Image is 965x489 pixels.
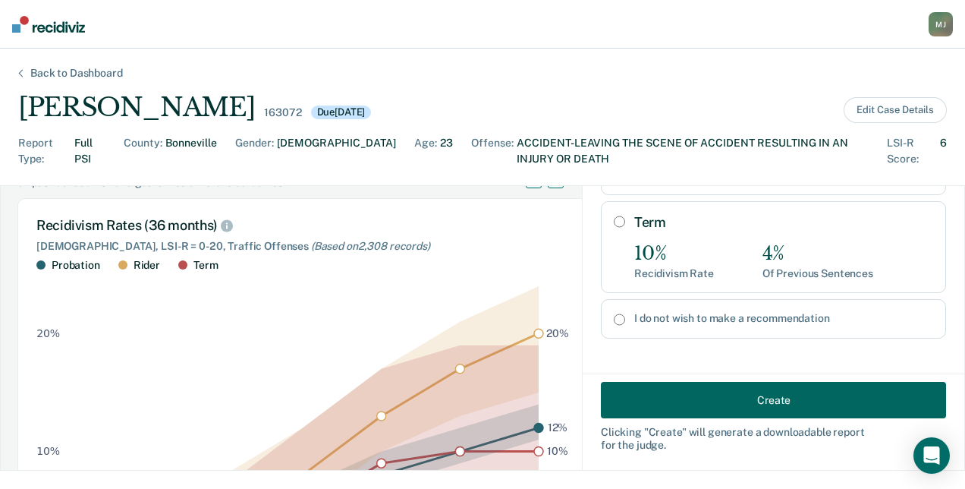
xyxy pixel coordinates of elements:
[36,445,60,457] text: 10%
[440,135,453,167] div: 23
[124,135,162,167] div: County :
[887,135,937,167] div: LSI-R Score :
[12,67,141,80] div: Back to Dashboard
[134,259,160,272] div: Rider
[74,135,105,167] div: Full PSI
[193,259,218,272] div: Term
[601,426,946,452] div: Clicking " Create " will generate a downloadable report for the judge.
[548,421,568,434] text: 12%
[517,135,869,167] div: ACCIDENT-LEAVING THE SCENE OF ACCIDENT RESULTING IN AN INJURY OR DEATH
[762,243,873,265] div: 4%
[547,445,568,457] text: 10%
[634,312,933,325] label: I do not wish to make a recommendation
[913,437,950,474] div: Open Intercom Messenger
[601,382,946,418] button: Create
[36,217,571,234] div: Recidivism Rates (36 months)
[546,327,569,457] g: text
[940,135,947,167] div: 6
[844,97,947,123] button: Edit Case Details
[762,267,873,280] div: Of Previous Sentences
[414,135,437,167] div: Age :
[264,106,301,119] div: 163072
[18,135,71,167] div: Report Type :
[18,92,255,123] div: [PERSON_NAME]
[634,214,933,231] label: Term
[277,135,396,167] div: [DEMOGRAPHIC_DATA]
[36,327,60,339] text: 20%
[52,259,100,272] div: Probation
[929,12,953,36] div: M J
[471,135,514,167] div: Offense :
[36,240,571,253] div: [DEMOGRAPHIC_DATA], LSI-R = 0-20, Traffic Offenses
[311,106,372,119] div: Due [DATE]
[165,135,217,167] div: Bonneville
[235,135,274,167] div: Gender :
[546,327,569,339] text: 20%
[929,12,953,36] button: MJ
[634,267,714,280] div: Recidivism Rate
[634,243,714,265] div: 10%
[311,240,430,252] span: (Based on 2,308 records )
[12,16,85,33] img: Recidiviz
